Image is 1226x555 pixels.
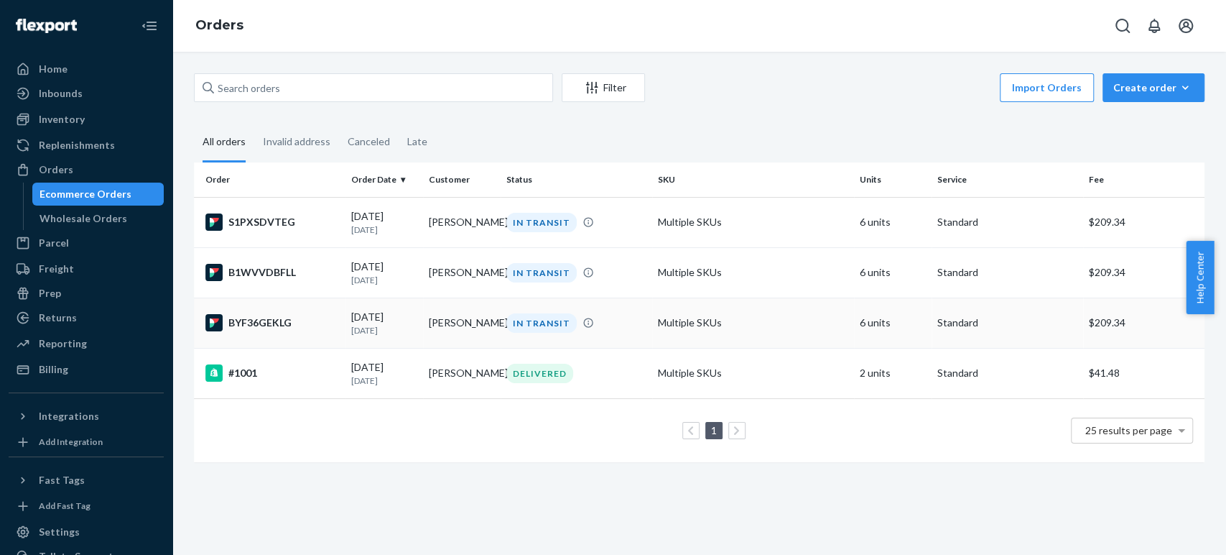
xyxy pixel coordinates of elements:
th: Fee [1083,162,1204,197]
a: Add Integration [9,434,164,451]
p: [DATE] [351,274,417,286]
th: Service [932,162,1083,197]
div: Add Integration [39,436,103,448]
th: Units [854,162,932,197]
a: Prep [9,282,164,305]
div: [DATE] [351,310,417,336]
div: Wholesale Orders [40,211,127,226]
input: Search orders [194,73,553,102]
td: $41.48 [1083,348,1204,398]
div: Replenishments [39,138,115,152]
div: Integrations [39,409,99,423]
td: $209.34 [1083,298,1204,348]
td: 2 units [854,348,932,398]
div: IN TRANSIT [506,213,577,232]
td: $209.34 [1083,247,1204,298]
div: Parcel [39,236,69,250]
div: BYF36GEKLG [205,314,340,331]
td: 6 units [854,197,932,247]
td: Multiple SKUs [652,348,854,398]
img: Flexport logo [16,19,77,33]
div: Late [407,123,427,160]
span: 25 results per page [1085,424,1172,436]
button: Close Navigation [135,12,164,40]
a: Reporting [9,332,164,355]
button: Help Center [1186,241,1214,314]
div: B1WVVDBFLL [205,264,340,281]
a: Home [9,58,164,81]
div: Prep [39,286,61,301]
button: Fast Tags [9,469,164,492]
td: 6 units [854,247,932,298]
div: Orders [39,162,73,177]
div: Home [39,62,68,76]
a: Inventory [9,108,164,131]
td: [PERSON_NAME] [423,197,501,247]
a: Returns [9,306,164,329]
div: IN TRANSIT [506,263,577,283]
div: Create order [1113,81,1194,95]
div: All orders [203,123,246,162]
div: Add Fast Tag [39,500,90,512]
p: Standard [937,265,1077,280]
button: Filter [562,73,645,102]
td: [PERSON_NAME] [423,298,501,348]
p: [DATE] [351,375,417,387]
a: Ecommerce Orders [32,183,164,206]
a: Orders [195,17,243,33]
div: S1PXSDVTEG [205,214,340,231]
td: [PERSON_NAME] [423,247,501,298]
th: SKU [652,162,854,197]
a: Settings [9,520,164,543]
a: Page 1 is your current page [708,424,720,436]
a: Add Fast Tag [9,497,164,515]
div: Customer [429,173,495,185]
div: Fast Tags [39,473,85,487]
button: Open notifications [1140,12,1169,40]
p: Standard [937,316,1077,330]
button: Open account menu [1171,12,1200,40]
p: Standard [937,215,1077,229]
td: Multiple SKUs [652,197,854,247]
button: Open Search Box [1108,12,1137,40]
a: Replenishments [9,134,164,157]
a: Parcel [9,231,164,254]
div: [DATE] [351,260,417,286]
ol: breadcrumbs [184,5,255,47]
button: Create order [1102,73,1204,102]
td: $209.34 [1083,197,1204,247]
div: DELIVERED [506,364,573,383]
button: Import Orders [1000,73,1094,102]
div: [DATE] [351,360,417,387]
td: Multiple SKUs [652,247,854,298]
div: Inbounds [39,86,83,101]
div: Billing [39,362,68,377]
p: [DATE] [351,224,417,236]
th: Order Date [345,162,423,197]
a: Inbounds [9,82,164,105]
div: Freight [39,262,74,276]
a: Orders [9,158,164,181]
div: Filter [562,81,644,95]
div: #1001 [205,364,340,382]
td: [PERSON_NAME] [423,348,501,398]
button: Integrations [9,405,164,428]
a: Billing [9,358,164,381]
div: Settings [39,525,80,539]
a: Wholesale Orders [32,207,164,230]
p: Standard [937,366,1077,380]
div: Canceled [348,123,390,160]
div: Ecommerce Orders [40,187,131,201]
td: Multiple SKUs [652,298,854,348]
div: [DATE] [351,209,417,236]
div: Reporting [39,336,87,351]
div: Inventory [39,112,85,127]
div: IN TRANSIT [506,313,577,333]
th: Order [194,162,345,197]
th: Status [501,162,652,197]
td: 6 units [854,298,932,348]
div: Invalid address [263,123,330,160]
p: [DATE] [351,324,417,336]
a: Freight [9,257,164,280]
